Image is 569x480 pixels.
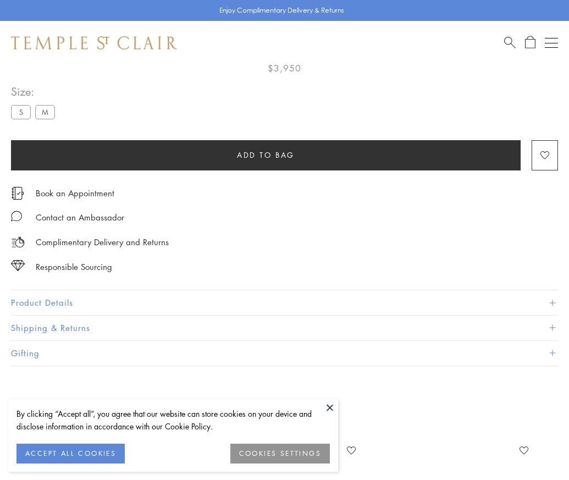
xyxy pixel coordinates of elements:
label: S [11,105,31,119]
button: Open navigation [545,36,558,49]
label: M [35,105,55,119]
div: By clicking “Accept all”, you agree that our website can store cookies on your device and disclos... [16,407,330,433]
button: COOKIES SETTINGS [230,444,330,464]
p: Complimentary Delivery and Returns [36,235,169,249]
span: Size: [11,82,59,101]
a: Open Shopping Bag [525,36,535,49]
div: Responsible Sourcing [36,260,112,274]
p: Enjoy Complimentary Delivery & Returns [219,5,344,16]
span: Add to bag [237,149,295,161]
img: Temple St. Clair [11,36,177,49]
button: Shipping & Returns [11,316,558,340]
img: icon_sourcing.svg [11,260,25,271]
button: Gifting [11,341,558,366]
div: Contact an Ambassador [36,211,124,224]
button: Product Details [11,290,558,315]
button: ACCEPT ALL COOKIES [16,444,125,464]
a: Book an Appointment [36,187,114,199]
button: Add to bag [11,140,521,170]
img: MessageIcon-01_2.svg [11,211,22,222]
img: icon_delivery.svg [11,235,25,249]
span: $3,950 [268,61,301,75]
img: icon_appointment.svg [11,187,24,200]
a: Search [504,36,516,49]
